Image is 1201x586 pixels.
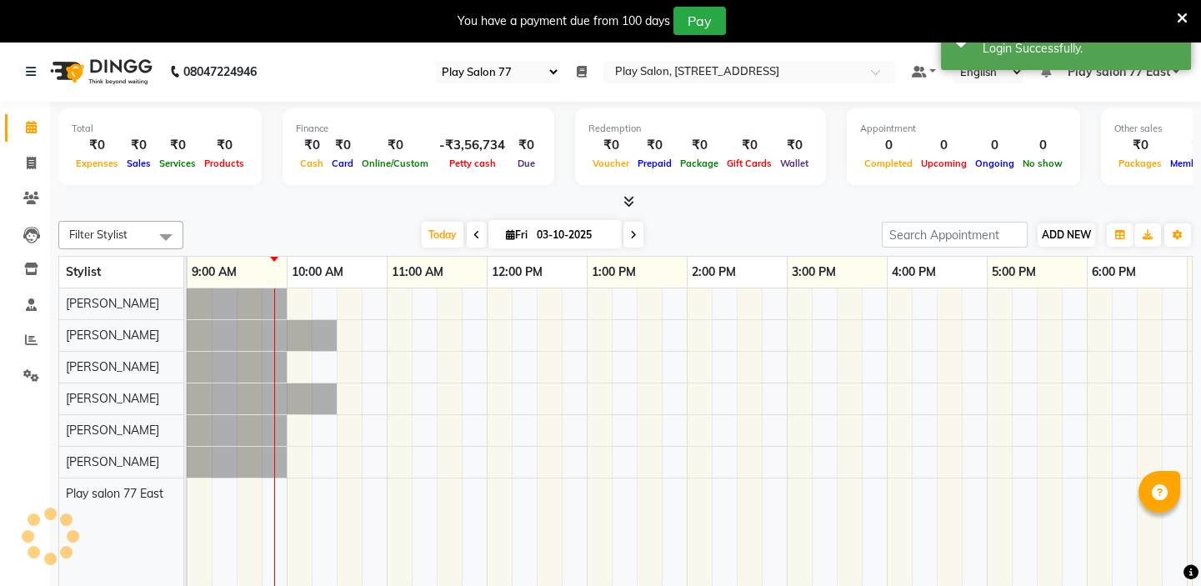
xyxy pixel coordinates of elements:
span: Upcoming [917,158,971,169]
div: ₹0 [123,136,155,155]
a: 4:00 PM [888,260,940,284]
div: Appointment [860,122,1067,136]
div: Finance [296,122,541,136]
div: You have a payment due from 100 days [458,13,670,30]
span: Completed [860,158,917,169]
div: 0 [860,136,917,155]
div: ₹0 [676,136,723,155]
span: [PERSON_NAME] [66,296,159,311]
span: Card [328,158,358,169]
input: 2025-10-03 [532,223,615,248]
div: 0 [971,136,1018,155]
span: [PERSON_NAME] [66,328,159,343]
div: ₹0 [633,136,676,155]
span: Services [155,158,200,169]
span: Voucher [588,158,633,169]
a: 5:00 PM [988,260,1040,284]
img: logo [43,48,157,95]
a: 2:00 PM [688,260,740,284]
span: [PERSON_NAME] [66,391,159,406]
span: Today [422,222,463,248]
a: 3:00 PM [788,260,840,284]
a: 6:00 PM [1088,260,1140,284]
div: ₹0 [200,136,248,155]
div: Redemption [588,122,813,136]
div: ₹0 [1114,136,1166,155]
span: Filter Stylist [69,228,128,241]
div: ₹0 [776,136,813,155]
span: Expenses [72,158,123,169]
span: Stylist [66,264,101,279]
span: Prepaid [633,158,676,169]
span: Packages [1114,158,1166,169]
span: Online/Custom [358,158,433,169]
b: 08047224946 [183,48,257,95]
span: ADD NEW [1042,228,1091,241]
button: ADD NEW [1038,223,1095,247]
span: Sales [123,158,155,169]
span: Petty cash [445,158,500,169]
a: 12:00 PM [488,260,547,284]
div: Total [72,122,248,136]
span: No show [1018,158,1067,169]
div: ₹0 [512,136,541,155]
div: ₹0 [328,136,358,155]
span: Cash [296,158,328,169]
span: Ongoing [971,158,1018,169]
div: Login Successfully. [983,40,1178,58]
div: ₹0 [588,136,633,155]
span: Package [676,158,723,169]
a: 10:00 AM [288,260,348,284]
span: Wallet [776,158,813,169]
span: Gift Cards [723,158,776,169]
div: ₹0 [723,136,776,155]
div: -₹3,56,734 [433,136,512,155]
span: Products [200,158,248,169]
a: 1:00 PM [588,260,640,284]
span: Fri [502,228,532,241]
span: [PERSON_NAME] [66,359,159,374]
div: ₹0 [72,136,123,155]
button: Pay [673,7,726,35]
div: ₹0 [358,136,433,155]
div: 0 [917,136,971,155]
a: 9:00 AM [188,260,241,284]
div: 0 [1018,136,1067,155]
span: Play salon 77 East [1067,63,1169,81]
span: [PERSON_NAME] [66,454,159,469]
div: ₹0 [296,136,328,155]
a: 11:00 AM [388,260,448,284]
span: Play salon 77 East [66,486,163,501]
div: ₹0 [155,136,200,155]
span: Due [513,158,539,169]
span: [PERSON_NAME] [66,423,159,438]
input: Search Appointment [882,222,1028,248]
